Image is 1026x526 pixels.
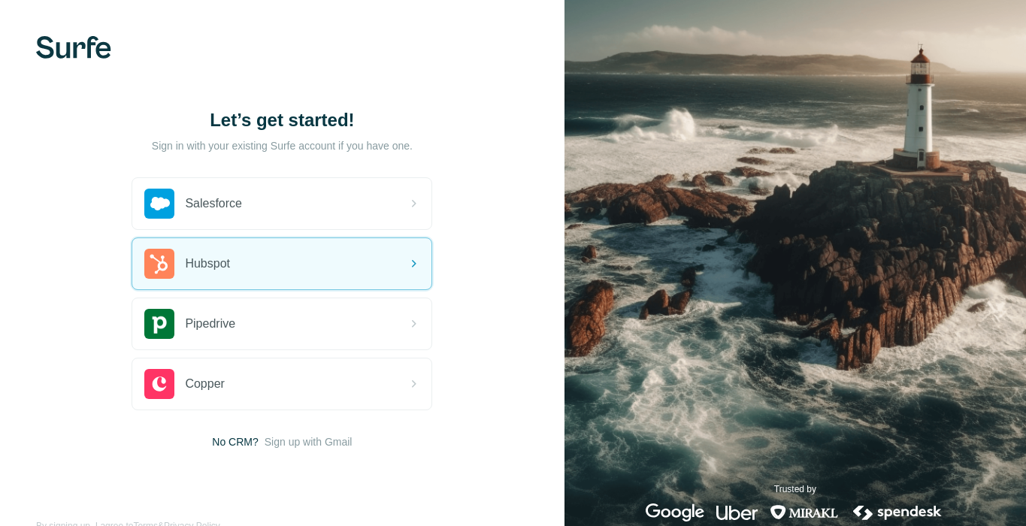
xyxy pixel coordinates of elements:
img: google's logo [646,503,704,521]
img: mirakl's logo [770,503,839,521]
button: Sign up with Gmail [265,434,353,449]
img: salesforce's logo [144,189,174,219]
img: hubspot's logo [144,249,174,279]
span: No CRM? [212,434,258,449]
img: copper's logo [144,369,174,399]
span: Salesforce [185,195,242,213]
img: pipedrive's logo [144,309,174,339]
img: Surfe's logo [36,36,111,59]
span: Copper [185,375,224,393]
p: Sign in with your existing Surfe account if you have one. [152,138,413,153]
p: Trusted by [774,482,816,496]
span: Hubspot [185,255,230,273]
span: Pipedrive [185,315,235,333]
img: uber's logo [716,503,758,521]
img: spendesk's logo [851,503,944,521]
h1: Let’s get started! [132,108,432,132]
